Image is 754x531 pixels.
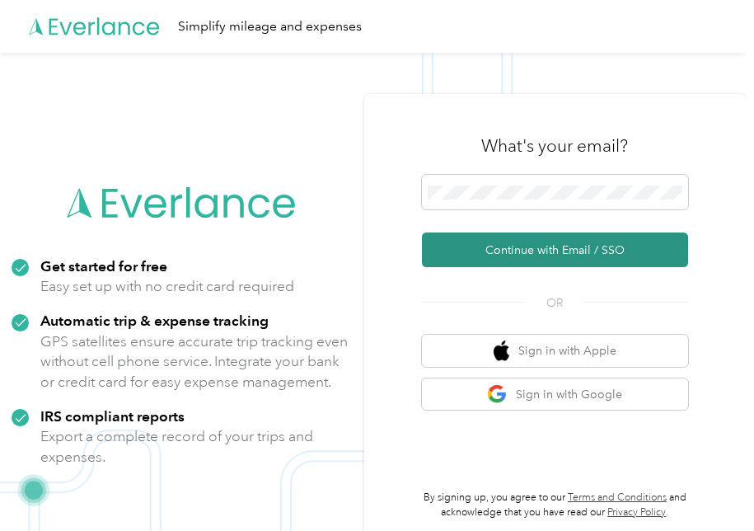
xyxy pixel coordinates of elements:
[607,506,666,519] a: Privacy Policy
[178,16,362,37] div: Simplify mileage and expenses
[40,331,353,392] p: GPS satellites ensure accurate trip tracking even without cell phone service. Integrate your bank...
[422,335,688,367] button: apple logoSign in with Apple
[422,233,688,267] button: Continue with Email / SSO
[494,341,510,361] img: apple logo
[487,384,508,405] img: google logo
[40,426,353,467] p: Export a complete record of your trips and expenses.
[526,294,583,312] span: OR
[481,134,628,157] h3: What's your email?
[40,257,167,275] strong: Get started for free
[422,491,688,519] p: By signing up, you agree to our and acknowledge that you have read our .
[40,407,185,425] strong: IRS compliant reports
[422,378,688,411] button: google logoSign in with Google
[40,276,294,297] p: Easy set up with no credit card required
[568,491,667,504] a: Terms and Conditions
[40,312,269,329] strong: Automatic trip & expense tracking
